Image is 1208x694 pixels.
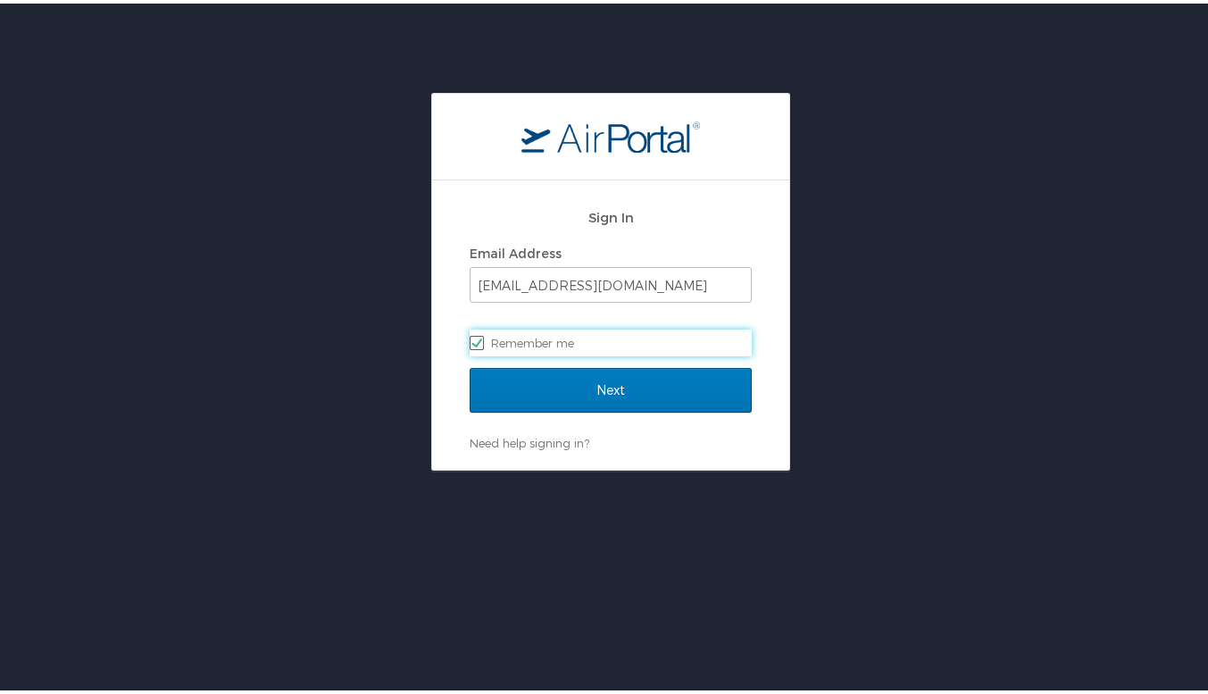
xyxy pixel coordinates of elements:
[470,242,562,257] label: Email Address
[470,364,752,409] input: Next
[521,117,700,149] img: logo
[470,326,752,353] label: Remember me
[470,432,589,447] a: Need help signing in?
[470,204,752,224] h2: Sign In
